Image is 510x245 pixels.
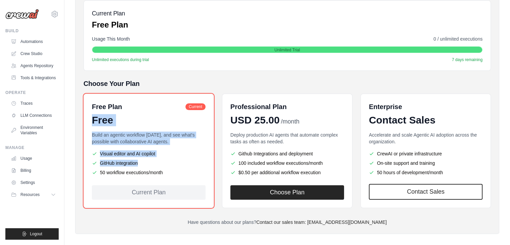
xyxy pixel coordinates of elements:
h6: Enterprise [369,102,483,111]
h6: Free Plan [92,102,122,111]
h5: Choose Your Plan [83,79,491,88]
li: CrewAI or private infrastructure [369,150,483,157]
button: Resources [8,189,59,200]
span: Unlimited executions during trial [92,57,149,62]
img: Logo [5,9,39,19]
button: Choose Plan [230,185,344,200]
span: 0 / unlimited executions [434,36,483,42]
p: Free Plan [92,19,128,30]
a: Tools & Integrations [8,72,59,83]
li: 100 included workflow executions/month [230,160,344,166]
li: GitHub integration [92,160,206,166]
a: LLM Connections [8,110,59,121]
div: Operate [5,90,59,95]
p: Deploy production AI agents that automate complex tasks as often as needed. [230,132,344,145]
a: Agents Repository [8,60,59,71]
a: Settings [8,177,59,188]
li: On-site support and training [369,160,483,166]
div: Current Plan [92,185,206,200]
p: Have questions about our plans? [83,219,491,226]
a: Contact Sales [369,184,483,200]
span: USD 25.00 [230,114,280,126]
span: 7 days remaining [452,57,483,62]
span: Resources [20,192,40,197]
li: 50 hours of development/month [369,169,483,176]
a: Automations [8,36,59,47]
span: Unlimited Trial [274,47,300,53]
p: Build an agentic workflow [DATE], and see what's possible with collaborative AI agents. [92,132,206,145]
li: $0.50 per additional workflow execution [230,169,344,176]
a: Usage [8,153,59,164]
span: Logout [30,231,42,237]
span: /month [281,117,299,126]
a: Traces [8,98,59,109]
a: Crew Studio [8,48,59,59]
li: Github Integrations and deployment [230,150,344,157]
div: Free [92,114,206,126]
h6: Professional Plan [230,102,287,111]
p: Accelerate and scale Agentic AI adoption across the organization. [369,132,483,145]
a: Environment Variables [8,122,59,138]
div: Build [5,28,59,34]
li: Visual editor and AI copilot [92,150,206,157]
span: Usage This Month [92,36,130,42]
div: Contact Sales [369,114,483,126]
a: Contact our sales team: [EMAIL_ADDRESS][DOMAIN_NAME] [256,219,387,225]
h5: Current Plan [92,9,128,18]
a: Billing [8,165,59,176]
span: Current [185,103,206,110]
li: 50 workflow executions/month [92,169,206,176]
button: Logout [5,228,59,240]
div: Manage [5,145,59,150]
